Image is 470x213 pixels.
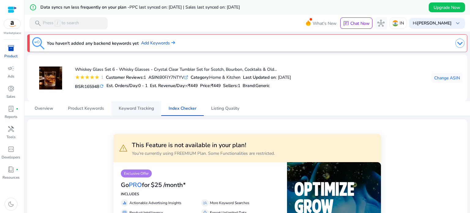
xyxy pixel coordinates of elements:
mat-icon: star [95,75,99,80]
p: Marketplace [4,31,21,36]
button: hub [375,17,387,29]
img: in.svg [392,20,398,26]
p: Actionable Advertising Insights [129,200,181,206]
div: : [DATE] [243,74,291,81]
span: search [34,20,42,27]
span: manage_search [203,200,207,205]
span: ₹449 [211,83,221,89]
div: 1 [106,74,146,81]
h3: This Feature is not available in your plan! [132,142,275,149]
img: arrow-right.svg [170,41,175,44]
h5: BSR: [75,83,104,89]
span: 1 [238,83,240,89]
span: Brand [243,83,255,89]
mat-icon: star [85,75,90,80]
h5: : [243,83,270,89]
span: <₹449 [185,83,198,89]
span: code_blocks [7,146,15,153]
span: equalizer [122,200,127,205]
span: Overview [35,106,53,111]
h5: Sellers: [223,83,240,89]
span: Listing Quality [211,106,239,111]
h4: Whiskey Glass Set 6 - Whisky Glasses - Crystal Clear Tumbler Set for Scotch, Bourbon, Cocktails &... [75,67,291,72]
span: campaign [7,65,15,72]
span: What's New [313,18,337,29]
button: Change ASIN [432,73,462,83]
p: Reports [5,114,17,120]
p: Hi [413,21,452,25]
p: Tools [6,134,16,140]
span: dark_mode [7,200,15,208]
span: 0 - 1 [138,83,147,89]
p: Chat Now [350,21,370,26]
img: amazon.svg [4,19,21,29]
span: lab_profile [7,105,15,112]
span: / [55,20,60,27]
p: Product [4,53,17,59]
span: Upgrade Now [434,4,460,11]
b: [PERSON_NAME] [417,20,452,26]
p: More Keyword Searches [210,200,249,206]
mat-icon: refresh [99,83,104,89]
p: Sales [6,94,15,99]
button: Upgrade Now [429,2,465,12]
b: Customer Reviews: [106,74,144,80]
span: 165948 [84,84,99,89]
p: Developers [2,154,20,160]
span: Index Checker [169,106,196,111]
span: Change ASIN [434,75,460,81]
span: handyman [7,125,15,133]
span: inventory_2 [7,44,15,52]
span: donut_small [7,85,15,92]
img: 415iqgFuNrL._SS100_.jpg [39,67,62,89]
img: keyword-tracking.svg [32,37,44,49]
p: IN [400,18,404,29]
span: warning [118,143,128,153]
span: Keyword Tracking [119,106,154,111]
p: Ads [8,74,14,79]
mat-icon: error_outline [29,4,37,11]
p: INCLUDES [121,191,279,197]
span: hub [377,20,385,27]
a: Add Keywords [141,40,175,47]
span: Generic [256,83,270,89]
span: PPC last synced on: [DATE] | Sales last synced on: [DATE] [129,4,240,10]
h5: Price: [200,83,221,89]
b: ASIN: [148,74,159,80]
h5: Data syncs run less frequently on your plan - [40,5,240,10]
div: 1 [99,74,103,81]
b: Category: [191,74,209,80]
h5: Est. Revenue/Day: [150,83,198,89]
button: chatChat Now [340,17,372,29]
div: B0FJY7NTYV [148,74,188,81]
p: You're currently using FREEMIUM Plan. Some Functionalities are restricted. [132,150,275,157]
span: fiber_manual_record [16,108,18,110]
h5: Est. Orders/Day: [106,83,147,89]
mat-icon: star [80,75,85,80]
mat-icon: star [90,75,95,80]
p: Resources [2,175,20,180]
div: Home & Kitchen [191,74,241,81]
span: book_4 [7,166,15,173]
span: chat [343,21,349,27]
span: keyboard_arrow_down [454,20,461,27]
span: Product Keywords [68,106,104,111]
h3: You haven't added any backend keywords yet [47,40,139,47]
mat-icon: star [75,75,80,80]
p: Exclusive Offer [121,169,152,177]
img: dropdown-arrow.svg [455,39,464,48]
h3: Go for [121,181,150,189]
p: Press to search [43,20,79,27]
b: Last Updated on [243,74,276,80]
span: fiber_manual_record [16,168,18,171]
span: PRO [129,181,142,189]
h3: $25 /month* [151,181,186,189]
